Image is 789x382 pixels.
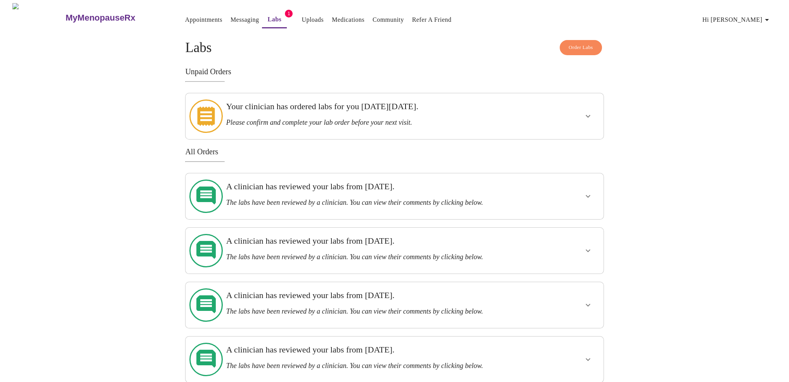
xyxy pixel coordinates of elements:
[579,241,597,260] button: show more
[226,290,522,300] h3: A clinician has reviewed your labs from [DATE].
[579,107,597,126] button: show more
[332,14,364,25] a: Medications
[409,12,455,28] button: Refer a Friend
[226,181,522,192] h3: A clinician has reviewed your labs from [DATE].
[185,67,603,76] h3: Unpaid Orders
[65,4,166,31] a: MyMenopauseRx
[699,12,775,28] button: Hi [PERSON_NAME]
[182,12,225,28] button: Appointments
[12,3,65,32] img: MyMenopauseRx Logo
[226,199,522,207] h3: The labs have been reviewed by a clinician. You can view their comments by clicking below.
[226,345,522,355] h3: A clinician has reviewed your labs from [DATE].
[226,307,522,316] h3: The labs have been reviewed by a clinician. You can view their comments by clicking below.
[268,14,282,25] a: Labs
[227,12,262,28] button: Messaging
[373,14,404,25] a: Community
[579,296,597,314] button: show more
[285,10,293,17] span: 1
[226,362,522,370] h3: The labs have been reviewed by a clinician. You can view their comments by clicking below.
[579,350,597,369] button: show more
[369,12,407,28] button: Community
[579,187,597,206] button: show more
[262,12,287,28] button: Labs
[185,147,603,156] h3: All Orders
[226,119,522,127] h3: Please confirm and complete your lab order before your next visit.
[231,14,259,25] a: Messaging
[412,14,452,25] a: Refer a Friend
[185,14,222,25] a: Appointments
[569,43,593,52] span: Order Labs
[226,101,522,112] h3: Your clinician has ordered labs for you [DATE][DATE].
[226,236,522,246] h3: A clinician has reviewed your labs from [DATE].
[226,253,522,261] h3: The labs have been reviewed by a clinician. You can view their comments by clicking below.
[702,14,772,25] span: Hi [PERSON_NAME]
[329,12,368,28] button: Medications
[560,40,602,55] button: Order Labs
[185,40,603,56] h4: Labs
[298,12,327,28] button: Uploads
[66,13,135,23] h3: MyMenopauseRx
[302,14,324,25] a: Uploads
